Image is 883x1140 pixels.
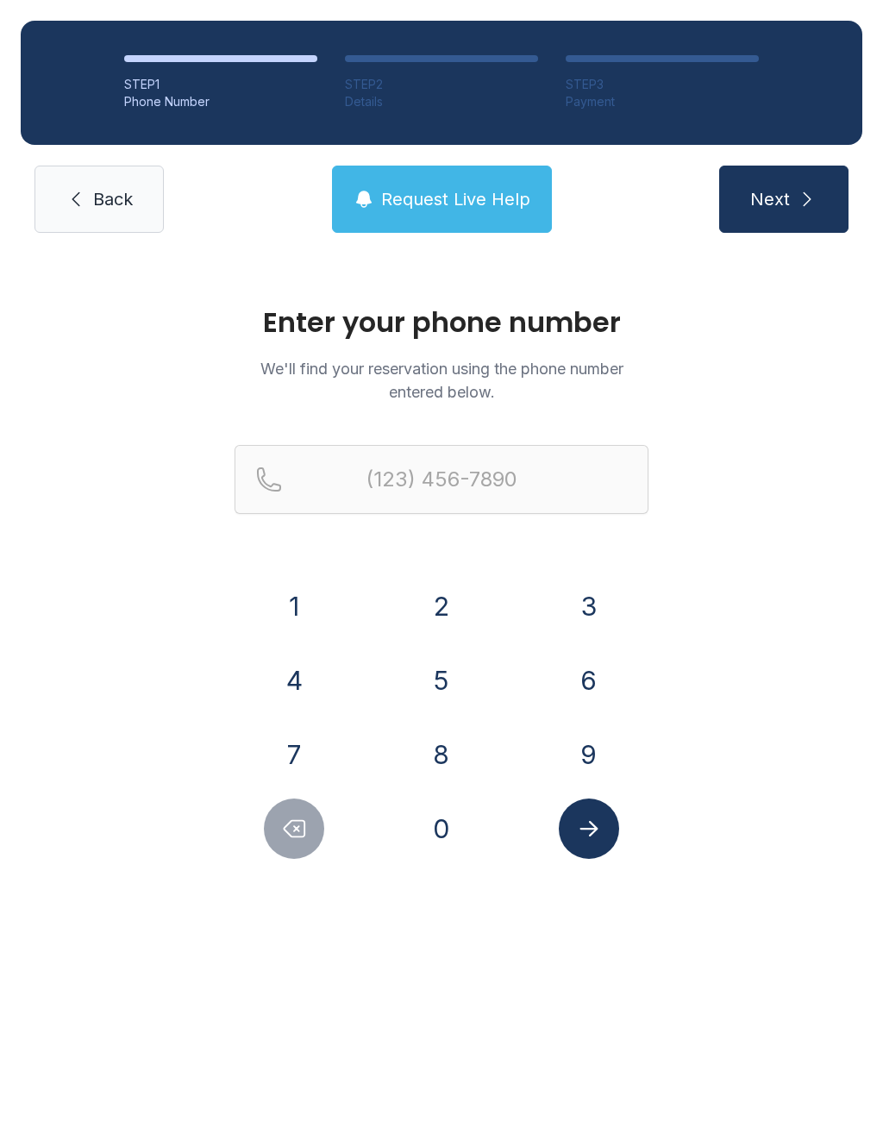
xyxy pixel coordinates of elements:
[264,799,324,859] button: Delete number
[264,650,324,711] button: 4
[559,650,619,711] button: 6
[566,93,759,110] div: Payment
[264,576,324,636] button: 1
[559,576,619,636] button: 3
[124,93,317,110] div: Phone Number
[235,357,648,404] p: We'll find your reservation using the phone number entered below.
[345,76,538,93] div: STEP 2
[566,76,759,93] div: STEP 3
[750,187,790,211] span: Next
[411,650,472,711] button: 5
[235,445,648,514] input: Reservation phone number
[411,799,472,859] button: 0
[381,187,530,211] span: Request Live Help
[345,93,538,110] div: Details
[411,576,472,636] button: 2
[124,76,317,93] div: STEP 1
[411,724,472,785] button: 8
[559,724,619,785] button: 9
[264,724,324,785] button: 7
[559,799,619,859] button: Submit lookup form
[235,309,648,336] h1: Enter your phone number
[93,187,133,211] span: Back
